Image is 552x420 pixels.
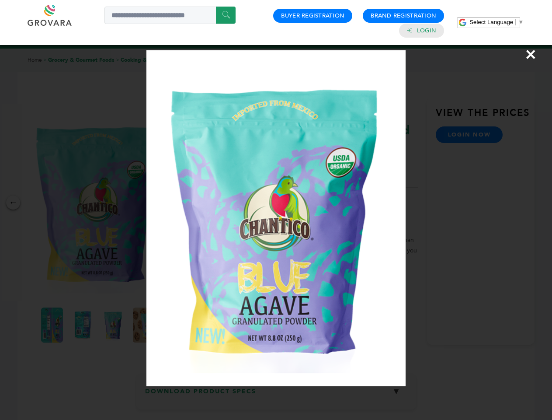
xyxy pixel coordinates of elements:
[469,19,524,25] a: Select Language​
[469,19,513,25] span: Select Language
[146,50,406,386] img: Image Preview
[281,12,344,20] a: Buyer Registration
[371,12,436,20] a: Brand Registration
[417,27,436,35] a: Login
[525,42,537,66] span: ×
[104,7,236,24] input: Search a product or brand...
[518,19,524,25] span: ▼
